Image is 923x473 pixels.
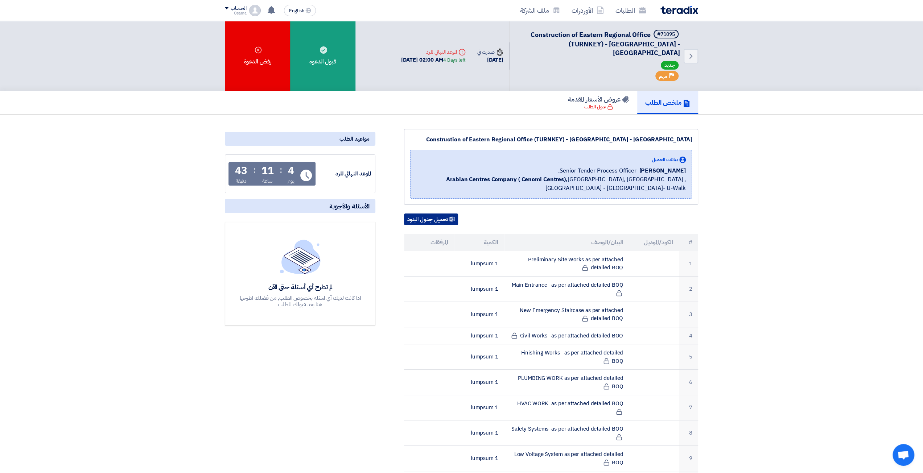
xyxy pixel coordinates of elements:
[454,370,504,395] td: 1 lumpsum
[290,21,355,91] div: قبول الدعوه
[401,48,465,56] div: الموعد النهائي للرد
[477,48,503,56] div: صدرت في
[657,32,675,37] div: #71095
[679,234,698,251] th: #
[404,213,458,225] button: تحميل جدول البنود
[504,395,629,420] td: HVAC WORK as per attached detailed BOQ
[454,234,504,251] th: الكمية
[225,21,290,91] div: رفض الدعوة
[289,8,304,13] span: English
[416,175,686,192] span: [GEOGRAPHIC_DATA], [GEOGRAPHIC_DATA] ,[GEOGRAPHIC_DATA] - [GEOGRAPHIC_DATA]- U-Walk
[504,446,629,471] td: Low Voltage System as per attached detailed BOQ
[519,30,680,57] h5: Construction of Eastern Regional Office (TURNKEY) - Nakheel Mall - Dammam
[629,234,679,251] th: الكود/الموديل
[261,166,274,176] div: 11
[679,344,698,370] td: 5
[568,95,629,103] h5: عروض الأسعار المقدمة
[504,344,629,370] td: Finishing Works as per attached detailed BOQ
[454,276,504,302] td: 1 lumpsum
[504,420,629,446] td: Safety Systems as per attached detailed BOQ
[329,202,370,210] span: الأسئلة والأجوبة
[454,327,504,344] td: 1 lumpsum
[279,163,282,177] div: :
[454,344,504,370] td: 1 lumpsum
[249,5,261,16] img: profile_test.png
[225,132,375,146] div: مواعيد الطلب
[404,234,454,251] th: المرفقات
[558,166,636,175] span: Senior Tender Process Officer,
[651,156,678,163] span: بيانات العميل
[679,446,698,471] td: 9
[659,73,667,80] span: مهم
[225,11,246,15] div: Osama
[231,5,246,12] div: الحساب
[514,2,566,19] a: ملف الشركة
[679,420,698,446] td: 8
[504,370,629,395] td: PLUMBING WORK as per attached detailed BOQ
[236,177,247,185] div: دقيقة
[660,6,698,14] img: Teradix logo
[504,327,629,344] td: Civil Works as per attached detailed BOQ
[504,251,629,277] td: Preliminary Site Works as per attached detailed BOQ
[477,56,503,64] div: [DATE]
[679,276,698,302] td: 2
[284,5,316,16] button: English
[566,2,610,19] a: الأوردرات
[645,98,690,107] h5: ملخص الطلب
[679,370,698,395] td: 6
[504,276,629,302] td: Main Entrance as per attached detailed BOQ
[637,91,698,114] a: ملخص الطلب
[584,103,613,111] div: قبول الطلب
[401,56,465,64] div: [DATE] 02:00 AM
[239,295,362,308] div: اذا كانت لديك أي اسئلة بخصوص الطلب, من فضلك اطرحها هنا بعد قبولك للطلب
[410,135,692,144] div: Construction of Eastern Regional Office (TURNKEY) - [GEOGRAPHIC_DATA] - [GEOGRAPHIC_DATA]
[454,302,504,327] td: 1 lumpsum
[610,2,652,19] a: الطلبات
[262,177,273,185] div: ساعة
[679,251,698,277] td: 1
[280,240,321,274] img: empty_state_list.svg
[679,327,698,344] td: 4
[239,283,362,291] div: لم تطرح أي أسئلة حتى الآن
[288,166,294,176] div: 4
[454,420,504,446] td: 1 lumpsum
[893,444,914,466] a: Open chat
[661,61,679,70] span: جديد
[317,170,371,178] div: الموعد النهائي للرد
[443,57,466,64] div: 4 Days left
[454,446,504,471] td: 1 lumpsum
[235,166,247,176] div: 43
[639,166,686,175] span: [PERSON_NAME]
[446,175,568,184] b: Arabian Centres Company ( Cenomi Centres),
[560,91,637,114] a: عروض الأسعار المقدمة قبول الطلب
[504,302,629,327] td: New Emergency Staircase as per attached detailed BOQ
[288,177,294,185] div: يوم
[253,163,256,177] div: :
[679,302,698,327] td: 3
[504,234,629,251] th: البيان/الوصف
[679,395,698,420] td: 7
[531,30,680,58] span: Construction of Eastern Regional Office (TURNKEY) - [GEOGRAPHIC_DATA] - [GEOGRAPHIC_DATA]
[454,251,504,277] td: 1 lumpsum
[454,395,504,420] td: 1 lumpsum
